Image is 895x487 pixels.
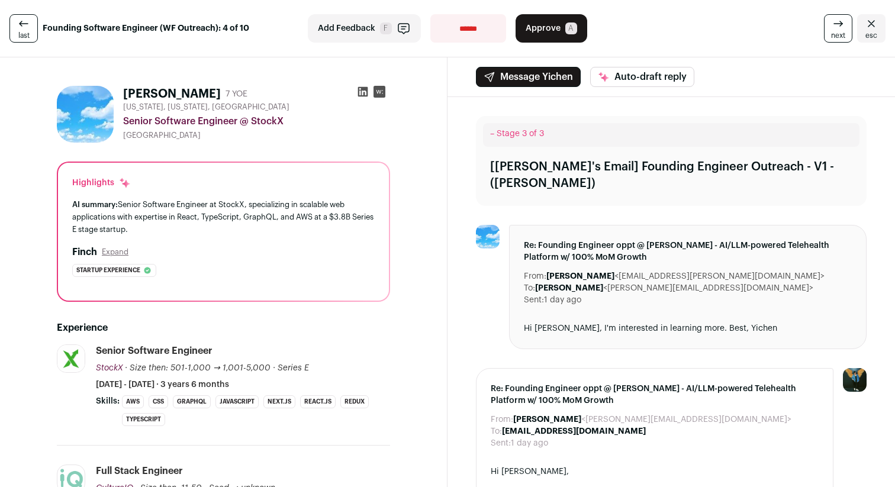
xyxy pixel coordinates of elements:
[524,270,546,282] dt: From:
[72,245,97,259] h2: Finch
[173,395,211,408] li: GraphQL
[476,67,581,87] button: Message Yichen
[535,282,813,294] dd: <[PERSON_NAME][EMAIL_ADDRESS][DOMAIN_NAME]>
[96,465,183,478] div: Full Stack Engineer
[308,14,421,43] button: Add Feedback F
[96,395,120,407] span: Skills:
[546,272,614,280] b: [PERSON_NAME]
[215,395,259,408] li: JavaScript
[76,265,140,276] span: Startup experience
[491,414,513,425] dt: From:
[72,198,375,236] div: Senior Software Engineer at StockX, specializing in scalable web applications with expertise in R...
[123,114,390,128] div: Senior Software Engineer @ StockX
[524,240,852,263] span: Re: Founding Engineer oppt @ [PERSON_NAME] - AI/LLM-powered Telehealth Platform w/ 100% MoM Growth
[122,395,144,408] li: AWS
[843,368,867,392] img: 12031951-medium_jpg
[497,130,544,138] span: Stage 3 of 3
[380,22,392,34] span: F
[102,247,128,257] button: Expand
[96,344,213,357] div: Senior Software Engineer
[72,177,131,189] div: Highlights
[865,31,877,40] span: esc
[72,201,118,208] span: AI summary:
[340,395,369,408] li: Redux
[57,345,85,372] img: f462d76c0073c5b119de33fb9c03f4e94339d65c1f05c185d8b942b083fcc027.jpg
[123,86,221,102] h1: [PERSON_NAME]
[524,294,544,306] dt: Sent:
[96,379,229,391] span: [DATE] - [DATE] · 3 years 6 months
[491,437,511,449] dt: Sent:
[123,131,390,140] div: [GEOGRAPHIC_DATA]
[96,364,123,372] span: StockX
[300,395,336,408] li: React.js
[524,282,535,294] dt: To:
[513,415,581,424] b: [PERSON_NAME]
[43,22,249,34] strong: Founding Software Engineer (WF Outreach): 4 of 10
[490,159,852,192] div: [[PERSON_NAME]'s Email] Founding Engineer Outreach - V1 - ([PERSON_NAME])
[18,31,30,40] span: last
[490,130,494,138] span: –
[491,383,819,407] span: Re: Founding Engineer oppt @ [PERSON_NAME] - AI/LLM-powered Telehealth Platform w/ 100% MoM Growth
[226,88,247,100] div: 7 YOE
[125,364,271,372] span: · Size then: 501-1,000 → 1,001-5,000
[318,22,375,34] span: Add Feedback
[565,22,577,34] span: A
[535,284,603,292] b: [PERSON_NAME]
[831,31,845,40] span: next
[57,86,114,143] img: 33b57e158de0c4291613e58c1611d9f31cc5db5f8b6636aa1bf9a7429c98206c
[491,425,502,437] dt: To:
[513,414,791,425] dd: <[PERSON_NAME][EMAIL_ADDRESS][DOMAIN_NAME]>
[273,362,275,374] span: ·
[9,14,38,43] a: last
[57,321,390,335] h2: Experience
[824,14,852,43] a: next
[590,67,694,87] button: Auto-draft reply
[149,395,168,408] li: CSS
[526,22,561,34] span: Approve
[491,467,569,476] span: Hi [PERSON_NAME],
[278,364,309,372] span: Series E
[544,294,581,306] dd: 1 day ago
[516,14,587,43] button: Approve A
[476,225,500,249] img: 33b57e158de0c4291613e58c1611d9f31cc5db5f8b6636aa1bf9a7429c98206c
[857,14,886,43] a: Close
[502,427,646,436] b: [EMAIL_ADDRESS][DOMAIN_NAME]
[524,322,852,334] div: Hi [PERSON_NAME], I'm interested in learning more. Best, Yichen
[546,270,825,282] dd: <[EMAIL_ADDRESS][PERSON_NAME][DOMAIN_NAME]>
[122,413,165,426] li: TypeScript
[511,437,548,449] dd: 1 day ago
[123,102,289,112] span: [US_STATE], [US_STATE], [GEOGRAPHIC_DATA]
[263,395,295,408] li: Next.js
